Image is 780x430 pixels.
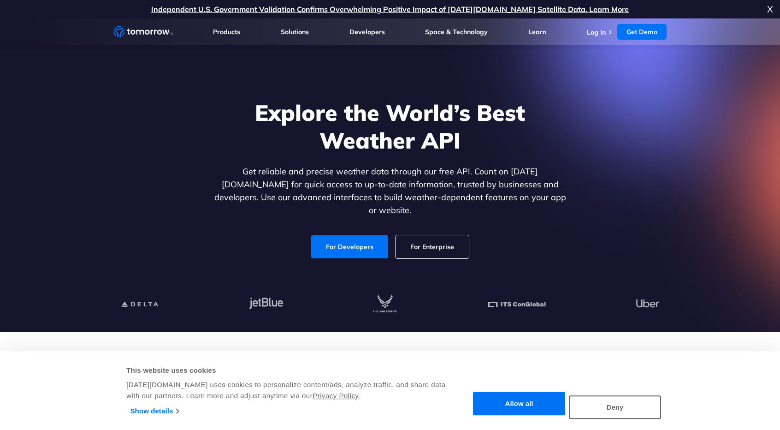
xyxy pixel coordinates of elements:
[425,28,488,36] a: Space & Technology
[528,28,546,36] a: Learn
[587,28,606,36] a: Log In
[281,28,309,36] a: Solutions
[213,28,240,36] a: Products
[126,365,447,376] div: This website uses cookies
[151,5,629,14] a: Independent U.S. Government Validation Confirms Overwhelming Positive Impact of [DATE][DOMAIN_NAM...
[311,235,388,258] a: For Developers
[212,99,568,154] h1: Explore the World’s Best Weather API
[130,404,179,418] a: Show details
[126,379,447,401] div: [DATE][DOMAIN_NAME] uses cookies to personalize content/ads, analyze traffic, and share data with...
[349,28,385,36] a: Developers
[212,165,568,217] p: Get reliable and precise weather data through our free API. Count on [DATE][DOMAIN_NAME] for quic...
[617,24,667,40] a: Get Demo
[569,395,661,419] button: Deny
[313,392,359,400] a: Privacy Policy
[396,235,469,258] a: For Enterprise
[473,392,565,416] button: Allow all
[113,25,173,39] a: Home link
